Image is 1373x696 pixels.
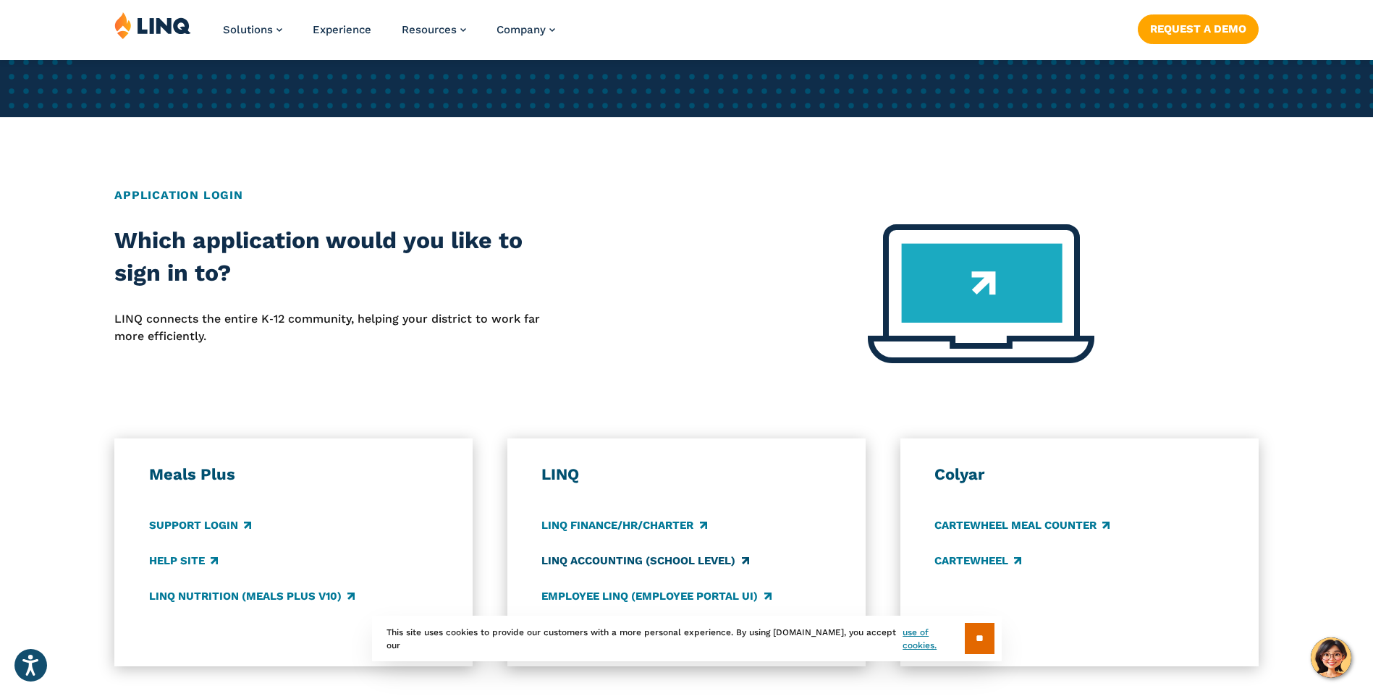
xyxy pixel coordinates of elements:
a: Request a Demo [1138,14,1259,43]
a: CARTEWHEEL Meal Counter [934,517,1110,533]
a: Solutions [223,23,282,36]
nav: Primary Navigation [223,12,555,59]
a: LINQ Nutrition (Meals Plus v10) [149,588,355,604]
a: Support Login [149,517,251,533]
h3: LINQ [541,464,831,485]
a: Experience [313,23,371,36]
h2: Application Login [114,187,1259,204]
a: Employee LINQ (Employee Portal UI) [541,588,771,604]
a: CARTEWHEEL [934,553,1021,569]
h2: Which application would you like to sign in to? [114,224,571,290]
a: LINQ Finance/HR/Charter [541,517,706,533]
div: This site uses cookies to provide our customers with a more personal experience. By using [DOMAIN... [372,616,1002,661]
span: Company [497,23,546,36]
a: LINQ Accounting (school level) [541,553,748,569]
a: Resources [402,23,466,36]
p: LINQ connects the entire K‑12 community, helping your district to work far more efficiently. [114,310,571,346]
nav: Button Navigation [1138,12,1259,43]
h3: Colyar [934,464,1224,485]
span: Resources [402,23,457,36]
a: use of cookies. [903,626,964,652]
img: LINQ | K‑12 Software [114,12,191,39]
a: Help Site [149,553,218,569]
h3: Meals Plus [149,464,439,485]
button: Hello, have a question? Let’s chat. [1311,637,1351,678]
a: Company [497,23,555,36]
span: Solutions [223,23,273,36]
